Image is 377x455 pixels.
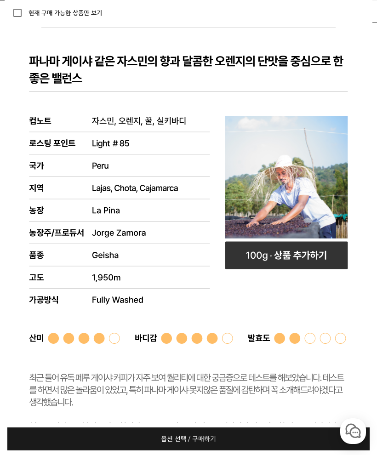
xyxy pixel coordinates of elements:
span: 대화 [84,306,95,313]
span: 설정 [142,305,153,313]
label: 현재 구매 가능한 상품만 보기 [27,10,102,16]
a: 옵션 선택 / 구매하기 [7,427,370,450]
a: 설정 [119,291,177,314]
span: 옵션 선택 / 구매하기 [161,427,216,450]
a: 홈 [3,291,61,314]
a: 대화 [61,291,119,314]
span: 홈 [29,305,34,313]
